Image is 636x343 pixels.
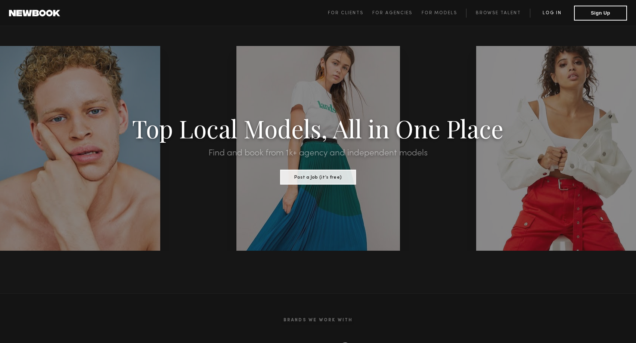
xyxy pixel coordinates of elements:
h2: Brands We Work With [94,309,542,332]
span: For Models [422,11,457,15]
a: For Clients [328,9,372,18]
a: Log in [530,9,574,18]
a: Browse Talent [466,9,530,18]
h1: Top Local Models, All in One Place [48,117,589,140]
a: For Models [422,9,466,18]
button: Post a Job (it’s free) [280,170,356,185]
h2: Find and book from 1k+ agency and independent models [48,149,589,158]
span: For Agencies [372,11,412,15]
a: For Agencies [372,9,421,18]
a: Post a Job (it’s free) [280,172,356,180]
button: Sign Up [574,6,627,21]
span: For Clients [328,11,363,15]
